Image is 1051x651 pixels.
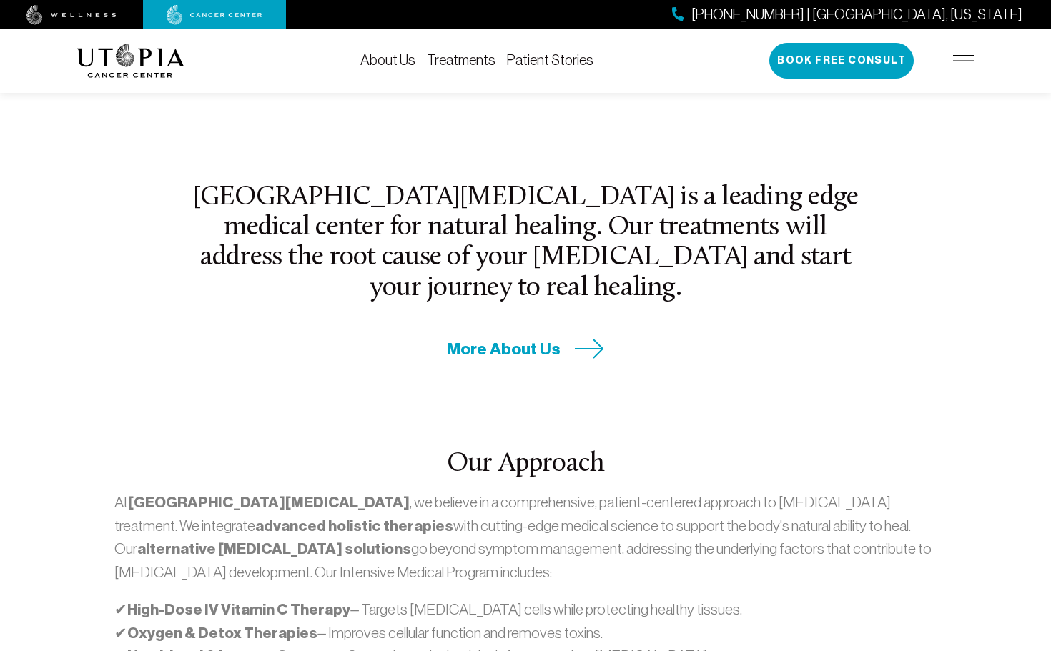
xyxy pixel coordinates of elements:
span: [PHONE_NUMBER] | [GEOGRAPHIC_DATA], [US_STATE] [691,4,1022,25]
p: At , we believe in a comprehensive, patient-centered approach to [MEDICAL_DATA] treatment. We int... [114,491,936,583]
h2: Our Approach [114,449,936,479]
a: [PHONE_NUMBER] | [GEOGRAPHIC_DATA], [US_STATE] [672,4,1022,25]
a: About Us [360,52,415,68]
img: cancer center [167,5,262,25]
a: Patient Stories [507,52,593,68]
strong: [GEOGRAPHIC_DATA][MEDICAL_DATA] [128,493,410,512]
strong: advanced holistic therapies [255,517,453,535]
button: Book Free Consult [769,43,914,79]
span: More About Us [447,338,561,360]
strong: Oxygen & Detox Therapies [127,624,317,642]
a: More About Us [447,338,604,360]
img: icon-hamburger [953,55,974,66]
img: logo [77,44,184,78]
strong: High-Dose IV Vitamin C Therapy [127,600,350,619]
h2: [GEOGRAPHIC_DATA][MEDICAL_DATA] is a leading edge medical center for natural healing. Our treatme... [191,183,860,304]
strong: alternative [MEDICAL_DATA] solutions [137,540,411,558]
a: Treatments [427,52,495,68]
img: wellness [26,5,117,25]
